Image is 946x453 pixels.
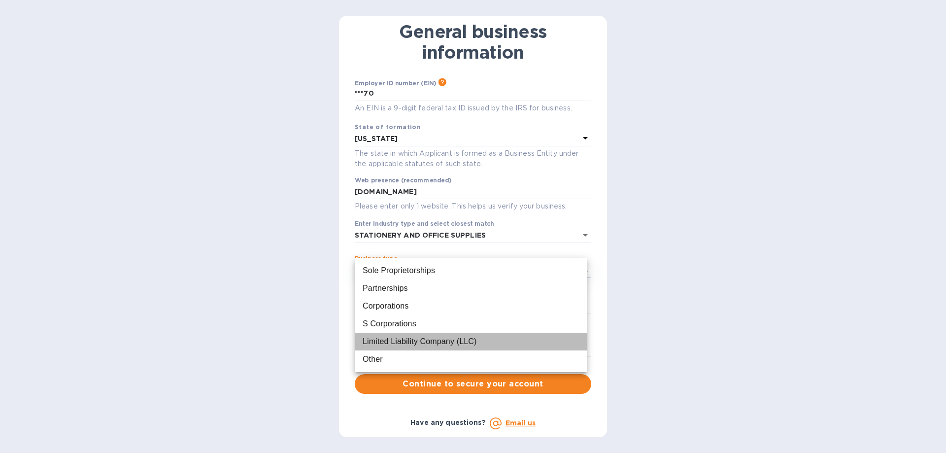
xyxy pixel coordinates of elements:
[363,300,408,312] div: Corporations
[363,353,383,365] div: Other
[363,318,416,330] div: S Corporations
[363,265,435,277] div: Sole Proprietorships
[363,336,476,348] div: Limited Liability Company (LLC)
[363,282,408,294] div: Partnerships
